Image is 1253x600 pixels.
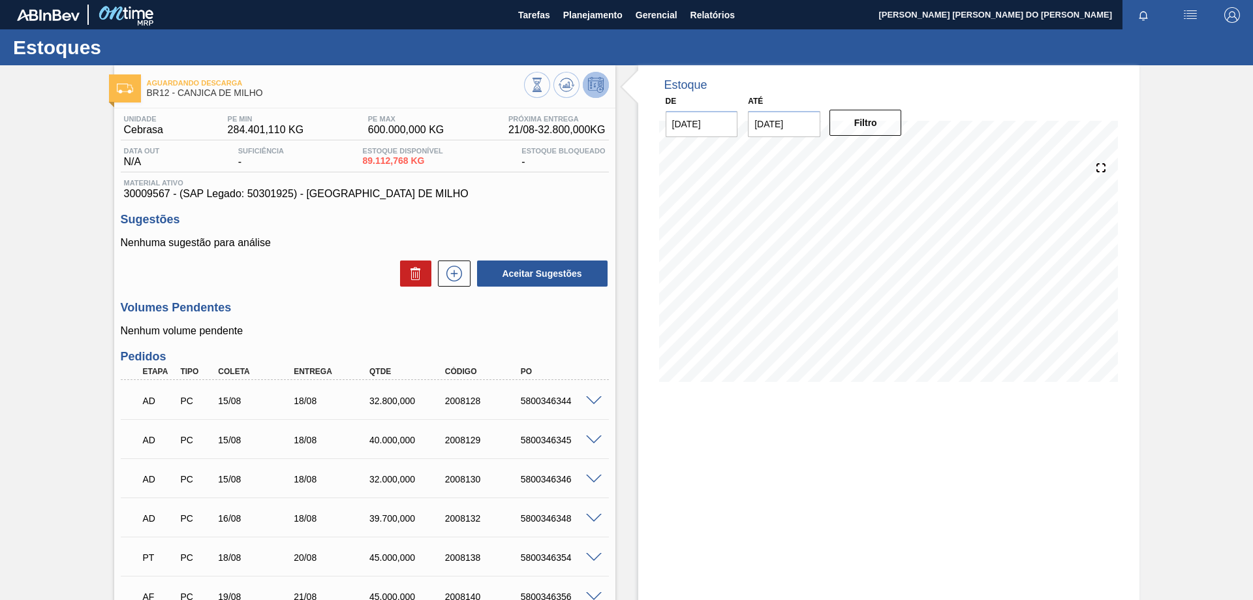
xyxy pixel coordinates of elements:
img: TNhmsLtSVTkK8tSr43FrP2fwEKptu5GPRR3wAAAABJRU5ErkJggg== [17,9,80,21]
span: Estoque Disponível [363,147,443,155]
div: 5800346346 [518,474,602,484]
div: Coleta [215,367,300,376]
span: Tarefas [518,7,550,23]
div: Pedido de Compra [177,513,216,524]
div: 18/08/2025 [215,552,300,563]
div: 18/08/2025 [290,513,375,524]
span: PE MIN [228,115,304,123]
span: BR12 - CANJICA DE MILHO [147,88,524,98]
input: dd/mm/yyyy [748,111,820,137]
span: Material ativo [124,179,606,187]
div: Nova sugestão [431,261,471,287]
div: 40.000,000 [366,435,451,445]
div: 2008129 [442,435,527,445]
div: 5800346344 [518,396,602,406]
div: Código [442,367,527,376]
div: Aguardando Descarga [140,504,179,533]
div: 18/08/2025 [290,435,375,445]
div: 32.000,000 [366,474,451,484]
button: Desprogramar Estoque [583,72,609,98]
span: Data out [124,147,160,155]
div: Aceitar Sugestões [471,259,609,288]
div: 18/08/2025 [290,474,375,484]
span: 600.000,000 KG [368,124,444,136]
div: 39.700,000 [366,513,451,524]
button: Notificações [1122,6,1164,24]
h3: Sugestões [121,213,609,227]
button: Aceitar Sugestões [477,261,608,287]
div: Aguardando Descarga [140,465,179,494]
div: 16/08/2025 [215,513,300,524]
span: Gerencial [636,7,677,23]
label: Até [748,97,763,106]
span: 89.112,768 KG [363,156,443,166]
div: Pedido de Compra [177,435,216,445]
span: Estoque Bloqueado [521,147,605,155]
div: 2008128 [442,396,527,406]
div: 20/08/2025 [290,552,375,563]
div: Pedido em Trânsito [140,543,179,572]
div: 5800346354 [518,552,602,563]
div: - [518,147,608,168]
span: Suficiência [238,147,284,155]
div: 2008138 [442,552,527,563]
span: Aguardando Descarga [147,79,524,87]
div: 45.000,000 [366,552,451,563]
p: AD [143,396,176,406]
span: 21/08 - 32.800,000 KG [508,124,606,136]
span: 30009567 - (SAP Legado: 50301925) - [GEOGRAPHIC_DATA] DE MILHO [124,188,606,200]
label: De [666,97,677,106]
img: userActions [1183,7,1198,23]
div: Pedido de Compra [177,396,216,406]
img: Ícone [117,84,133,93]
div: Aguardando Descarga [140,426,179,454]
p: Nenhum volume pendente [121,325,609,337]
div: 5800346348 [518,513,602,524]
h1: Estoques [13,40,245,55]
img: Logout [1224,7,1240,23]
div: 2008130 [442,474,527,484]
div: PO [518,367,602,376]
span: Planejamento [563,7,623,23]
div: Etapa [140,367,179,376]
div: 15/08/2025 [215,396,300,406]
div: 5800346345 [518,435,602,445]
div: Estoque [664,78,707,92]
div: Tipo [177,367,216,376]
p: AD [143,435,176,445]
p: AD [143,513,176,524]
div: 15/08/2025 [215,474,300,484]
div: N/A [121,147,163,168]
span: Cebrasa [124,124,163,136]
button: Filtro [829,110,902,136]
div: 15/08/2025 [215,435,300,445]
button: Visão Geral dos Estoques [524,72,550,98]
div: 2008132 [442,513,527,524]
div: Aguardando Descarga [140,387,179,415]
h3: Pedidos [121,350,609,364]
p: PT [143,552,176,563]
div: Qtde [366,367,451,376]
span: 284.401,110 KG [228,124,304,136]
div: Excluir Sugestões [394,261,431,287]
h3: Volumes Pendentes [121,301,609,315]
div: 18/08/2025 [290,396,375,406]
span: PE MAX [368,115,444,123]
span: Relatórios [690,7,735,23]
input: dd/mm/yyyy [666,111,738,137]
div: - [235,147,287,168]
span: Próxima Entrega [508,115,606,123]
div: Pedido de Compra [177,552,216,563]
div: 32.800,000 [366,396,451,406]
div: Pedido de Compra [177,474,216,484]
button: Atualizar Gráfico [553,72,580,98]
div: Entrega [290,367,375,376]
p: AD [143,474,176,484]
span: Unidade [124,115,163,123]
p: Nenhuma sugestão para análise [121,237,609,249]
